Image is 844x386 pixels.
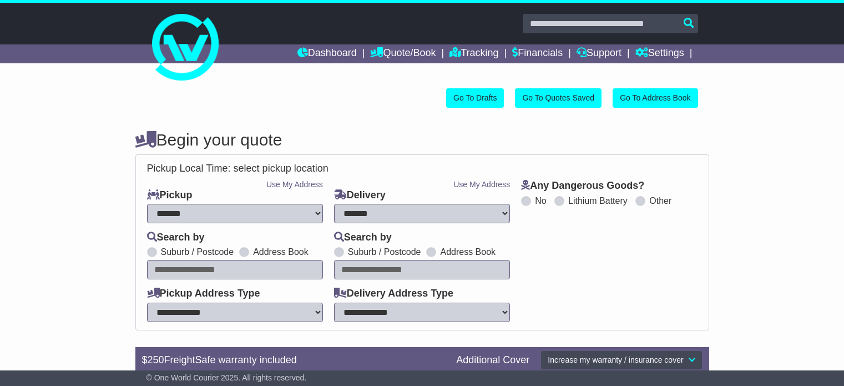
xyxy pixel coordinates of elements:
[515,88,602,108] a: Go To Quotes Saved
[446,88,504,108] a: Go To Drafts
[253,247,309,257] label: Address Book
[234,163,328,174] span: select pickup location
[635,44,684,63] a: Settings
[297,44,357,63] a: Dashboard
[141,163,703,175] div: Pickup Local Time:
[453,180,510,189] a: Use My Address
[334,189,386,202] label: Delivery
[521,180,644,192] label: Any Dangerous Goods?
[348,247,421,257] label: Suburb / Postcode
[147,189,193,202] label: Pickup
[146,373,307,382] span: © One World Courier 2025. All rights reserved.
[161,247,234,257] label: Suburb / Postcode
[148,354,164,365] span: 250
[266,180,323,189] a: Use My Address
[334,232,392,244] label: Search by
[135,131,709,149] h4: Begin your quote
[649,195,671,206] label: Other
[137,354,451,367] div: $ FreightSafe warranty included
[370,44,436,63] a: Quote/Book
[540,350,702,370] button: Increase my warranty / insurance cover
[568,195,628,206] label: Lithium Battery
[512,44,563,63] a: Financials
[613,88,698,108] a: Go To Address Book
[535,195,546,206] label: No
[449,44,498,63] a: Tracking
[577,44,621,63] a: Support
[548,355,683,364] span: Increase my warranty / insurance cover
[147,232,205,244] label: Search by
[440,247,496,257] label: Address Book
[451,354,535,367] div: Additional Cover
[334,288,453,300] label: Delivery Address Type
[147,288,260,300] label: Pickup Address Type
